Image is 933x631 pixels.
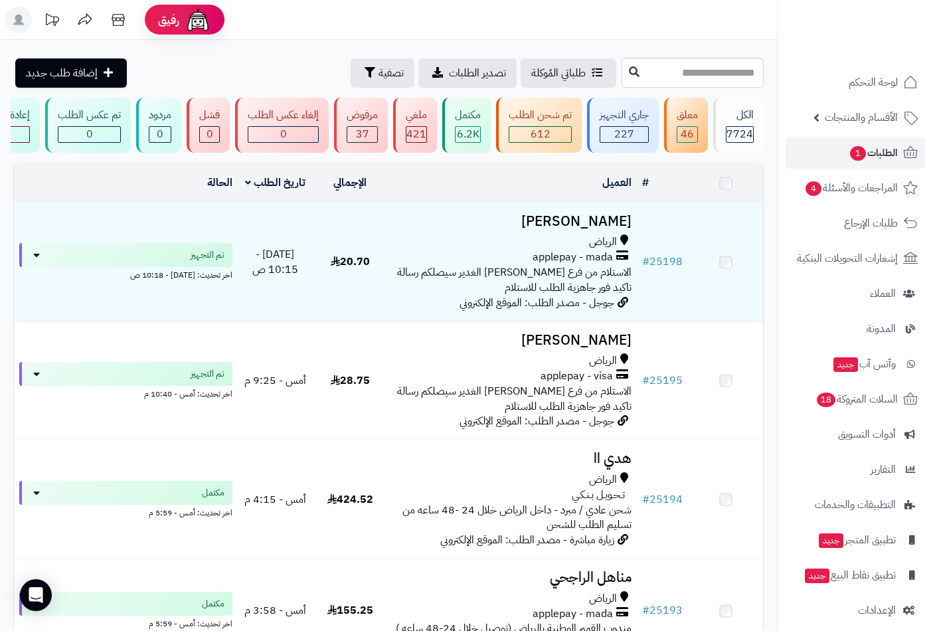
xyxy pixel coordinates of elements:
span: # [642,602,649,618]
a: السلات المتروكة18 [786,383,925,415]
span: أمس - 4:15 م [244,492,306,507]
div: معلق [677,108,698,123]
img: logo-2.png [843,10,920,38]
a: # [642,175,649,191]
div: 227 [600,127,648,142]
span: 28.75 [331,373,370,389]
span: زيارة مباشرة - مصدر الطلب: الموقع الإلكتروني [440,532,614,548]
div: 0 [248,127,318,142]
div: اخر تحديث: أمس - 5:59 م [19,616,232,630]
div: 6204 [456,127,480,142]
span: شحن عادي / مبرد - داخل الرياض خلال 24 -48 ساعه من تسليم الطلب للشحن [402,502,632,533]
div: فشل [199,108,220,123]
div: تم عكس الطلب [58,108,121,123]
a: تطبيق نقاط البيعجديد [786,559,925,591]
div: مردود [149,108,171,123]
a: معلق 46 [661,98,711,153]
span: إضافة طلب جديد [26,65,98,81]
span: # [642,254,649,270]
span: الرياض [589,591,617,606]
div: مكتمل [455,108,481,123]
span: التطبيقات والخدمات [815,496,896,514]
span: الاستلام من فرع [PERSON_NAME] الغدير سيصلكم رسالة تاكيد فور جاهزية الطلب للاستلام [397,383,632,414]
a: العملاء [786,278,925,310]
span: مكتمل [202,597,224,610]
a: وآتس آبجديد [786,348,925,380]
span: تم التجهيز [191,367,224,381]
a: #25193 [642,602,683,618]
span: 424.52 [327,492,373,507]
div: اخر تحديث: أمس - 10:40 م [19,386,232,400]
a: تحديثات المنصة [35,7,68,37]
a: مردود 0 [133,98,184,153]
span: 6.2K [457,126,479,142]
a: التقارير [786,454,925,486]
span: 421 [406,126,426,142]
span: لوحة التحكم [849,73,898,92]
span: الرياض [589,353,617,369]
span: جديد [805,569,829,583]
span: طلباتي المُوكلة [531,65,586,81]
a: أدوات التسويق [786,418,925,450]
span: تطبيق المتجر [817,531,896,549]
a: تطبيق المتجرجديد [786,524,925,556]
a: الإعدادات [786,594,925,626]
div: مرفوض [347,108,378,123]
span: الرياض [589,234,617,250]
a: لوحة التحكم [786,66,925,98]
span: طلبات الإرجاع [844,214,898,232]
span: مكتمل [202,486,224,499]
span: 37 [356,126,369,142]
span: المراجعات والأسئلة [804,179,898,197]
div: إلغاء عكس الطلب [248,108,319,123]
h3: مناهل الراجحي [393,570,632,585]
span: 0 [280,126,287,142]
span: المدونة [867,319,896,338]
span: جديد [819,533,843,548]
span: جوجل - مصدر الطلب: الموقع الإلكتروني [460,295,614,311]
span: تـحـويـل بـنـكـي [572,488,625,503]
img: ai-face.png [185,7,211,33]
span: 20.70 [331,254,370,270]
a: ملغي 421 [390,98,440,153]
span: 0 [157,126,163,142]
span: تصفية [379,65,404,81]
a: إضافة طلب جديد [15,58,127,88]
a: تصدير الطلبات [418,58,517,88]
span: applepay - mada [533,606,613,622]
span: تطبيق نقاط البيع [804,566,896,585]
span: 227 [614,126,634,142]
a: تاريخ الطلب [245,175,305,191]
span: أمس - 3:58 م [244,602,306,618]
span: أمس - 9:25 م [244,373,306,389]
a: جاري التجهيز 227 [584,98,661,153]
span: # [642,373,649,389]
div: 46 [677,127,697,142]
div: جاري التجهيز [600,108,649,123]
a: طلباتي المُوكلة [521,58,616,88]
span: تم التجهيز [191,248,224,262]
div: 0 [149,127,171,142]
span: # [642,492,649,507]
div: 421 [406,127,426,142]
span: الطلبات [849,143,898,162]
a: الإجمالي [333,175,367,191]
div: اخر تحديث: أمس - 5:59 م [19,505,232,519]
span: applepay - mada [533,250,613,265]
span: الرياض [589,472,617,488]
a: طلبات الإرجاع [786,207,925,239]
span: 7724 [726,126,753,142]
h3: [PERSON_NAME] [393,333,632,348]
a: مكتمل 6.2K [440,98,493,153]
div: تم شحن الطلب [509,108,572,123]
a: مرفوض 37 [331,98,390,153]
span: جديد [833,357,858,372]
span: 1 [850,146,867,161]
span: السلات المتروكة [815,390,898,408]
a: التطبيقات والخدمات [786,489,925,521]
span: الاستلام من فرع [PERSON_NAME] الغدير سيصلكم رسالة تاكيد فور جاهزية الطلب للاستلام [397,264,632,296]
div: Open Intercom Messenger [20,579,52,611]
div: اخر تحديث: [DATE] - 10:18 ص [19,267,232,281]
a: #25194 [642,492,683,507]
span: applepay - visa [541,369,613,384]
